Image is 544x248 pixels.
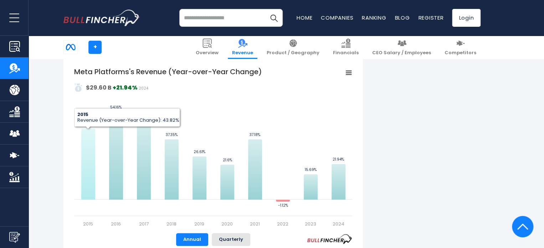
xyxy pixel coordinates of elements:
[64,40,77,54] img: META logo
[221,221,233,227] text: 2020
[196,50,219,56] span: Overview
[232,50,253,56] span: Revenue
[166,132,178,137] text: 37.35%
[372,50,431,56] span: CEO Salary / Employees
[368,36,435,59] a: CEO Salary / Employees
[265,9,283,27] button: Search
[305,167,317,172] text: 15.69%
[452,9,481,27] a: Login
[333,157,344,162] text: 21.94%
[228,36,257,59] a: Revenue
[74,67,262,77] tspan: Meta Platforms's Revenue (Year-over-Year Change)
[176,233,208,246] button: Annual
[110,105,122,110] text: 54.16%
[333,50,359,56] span: Financials
[395,14,410,21] a: Blog
[166,221,176,227] text: 2018
[305,221,316,227] text: 2023
[333,221,344,227] text: 2024
[440,36,481,59] a: Competitors
[63,10,140,26] img: bullfincher logo
[223,157,232,163] text: 21.6%
[138,116,150,121] text: 47.09%
[212,233,250,246] button: Quarterly
[194,221,204,227] text: 2019
[111,221,121,227] text: 2016
[83,221,93,227] text: 2015
[74,83,83,92] img: addasd
[262,36,324,59] a: Product / Geography
[277,221,288,227] text: 2022
[321,14,353,21] a: Companies
[418,14,443,21] a: Register
[329,36,363,59] a: Financials
[88,41,102,54] a: +
[74,67,352,227] svg: Meta Platforms's Revenue (Year-over-Year Change)
[139,86,148,91] span: 2024
[194,149,205,155] text: 26.61%
[362,14,386,21] a: Ranking
[63,10,140,26] a: Go to homepage
[86,83,112,92] strong: $29.60 B
[191,36,223,59] a: Overview
[82,121,94,127] text: 43.82%
[250,132,260,137] text: 37.18%
[297,14,312,21] a: Home
[278,203,288,208] text: -1.12%
[139,221,149,227] text: 2017
[267,50,319,56] span: Product / Geography
[113,83,138,92] strong: +21.94%
[250,221,260,227] text: 2021
[445,50,476,56] span: Competitors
